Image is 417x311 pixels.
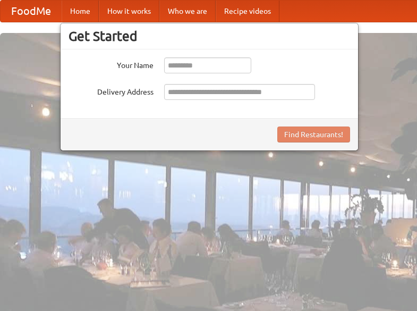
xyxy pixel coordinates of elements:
[69,28,350,44] h3: Get Started
[99,1,159,22] a: How it works
[216,1,279,22] a: Recipe videos
[1,1,62,22] a: FoodMe
[277,127,350,142] button: Find Restaurants!
[69,57,154,71] label: Your Name
[69,84,154,97] label: Delivery Address
[159,1,216,22] a: Who we are
[62,1,99,22] a: Home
